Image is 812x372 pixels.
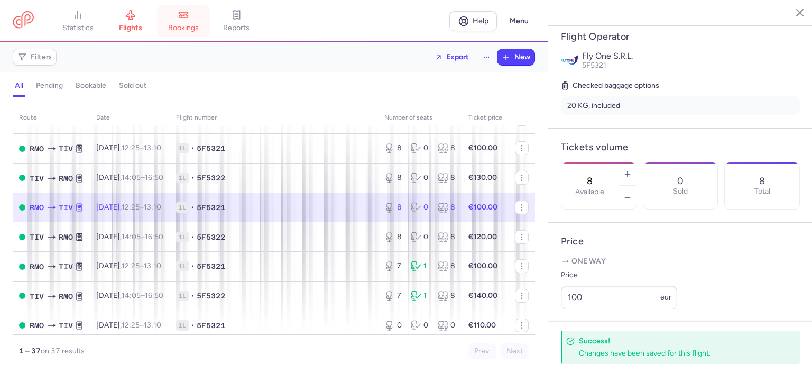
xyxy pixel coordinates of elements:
span: • [191,291,195,301]
span: reports [223,23,250,33]
span: statistics [62,23,94,33]
strong: €140.00 [468,291,497,300]
span: TIV [30,173,44,184]
time: 14:05 [122,173,141,182]
time: 14:05 [122,291,141,300]
p: Sold [673,187,688,196]
span: [DATE], [96,203,161,212]
th: Flight number [170,110,378,126]
div: 7 [384,291,402,301]
h4: sold out [119,81,146,90]
span: • [191,320,195,331]
span: 5F5321 [197,320,225,331]
span: [DATE], [96,321,161,330]
strong: €100.00 [468,261,497,270]
span: • [191,261,195,271]
span: TIV [59,143,73,155]
span: RMO [59,173,73,184]
span: 5F5322 [197,291,225,301]
h4: Success! [579,336,777,346]
span: TIV [30,291,44,302]
span: – [122,291,163,300]
div: 1 [411,291,429,301]
span: – [122,143,161,152]
span: • [191,173,195,183]
span: RMO [30,143,44,155]
li: 20 KG, included [561,96,800,115]
span: 5F5321 [197,202,225,213]
span: TIV [59,261,73,273]
strong: 1 – 37 [19,347,41,356]
h5: Checked baggage options [561,79,800,92]
button: Filters [13,49,56,65]
span: – [122,173,163,182]
span: RMO [30,202,44,213]
span: – [122,203,161,212]
h4: Flight Operator [561,31,800,43]
span: 5F5321 [582,61,606,70]
span: flights [119,23,142,33]
span: 1L [176,143,189,153]
div: 0 [411,143,429,153]
input: --- [561,286,677,309]
strong: €110.00 [468,321,496,330]
h4: all [15,81,23,90]
strong: €100.00 [468,143,497,152]
time: 16:50 [145,232,163,241]
span: 5F5322 [197,232,225,242]
div: 7 [384,261,402,271]
h4: pending [36,81,63,90]
time: 12:25 [122,143,140,152]
time: 16:50 [145,173,163,182]
span: on 37 results [41,347,85,356]
time: 16:50 [145,291,163,300]
span: – [122,261,161,270]
a: Help [449,11,497,31]
div: 8 [384,202,402,213]
div: 0 [411,202,429,213]
a: flights [104,10,157,33]
span: 1L [176,232,189,242]
span: RMO [30,261,44,273]
span: 1L [176,291,189,301]
strong: €130.00 [468,173,497,182]
span: eur [660,293,671,302]
button: Prev. [468,343,496,359]
span: • [191,202,195,213]
div: 8 [438,232,456,242]
span: TIV [59,320,73,331]
div: 8 [384,173,402,183]
span: [DATE], [96,143,161,152]
div: 8 [438,261,456,271]
span: TIV [59,202,73,213]
time: 13:10 [144,203,161,212]
button: Next [501,343,529,359]
span: – [122,232,163,241]
time: 12:25 [122,261,140,270]
div: 8 [438,202,456,213]
a: reports [210,10,263,33]
span: 5F5321 [197,143,225,153]
div: 0 [411,232,429,242]
div: 0 [438,320,456,331]
div: 0 [384,320,402,331]
span: • [191,143,195,153]
span: 5F5321 [197,261,225,271]
span: 1L [176,261,189,271]
span: 1L [176,202,189,213]
span: Help [473,17,488,25]
div: 0 [411,320,429,331]
th: number of seats [378,110,462,126]
span: RMO [59,231,73,243]
a: statistics [51,10,104,33]
a: bookings [157,10,210,33]
time: 14:05 [122,232,141,241]
p: Fly One S.R.L. [582,51,800,61]
th: Ticket price [462,110,509,126]
span: • [191,232,195,242]
h4: bookable [76,81,106,90]
span: [DATE], [96,173,163,182]
th: route [13,110,90,126]
time: 13:10 [144,143,161,152]
time: 12:25 [122,321,140,330]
